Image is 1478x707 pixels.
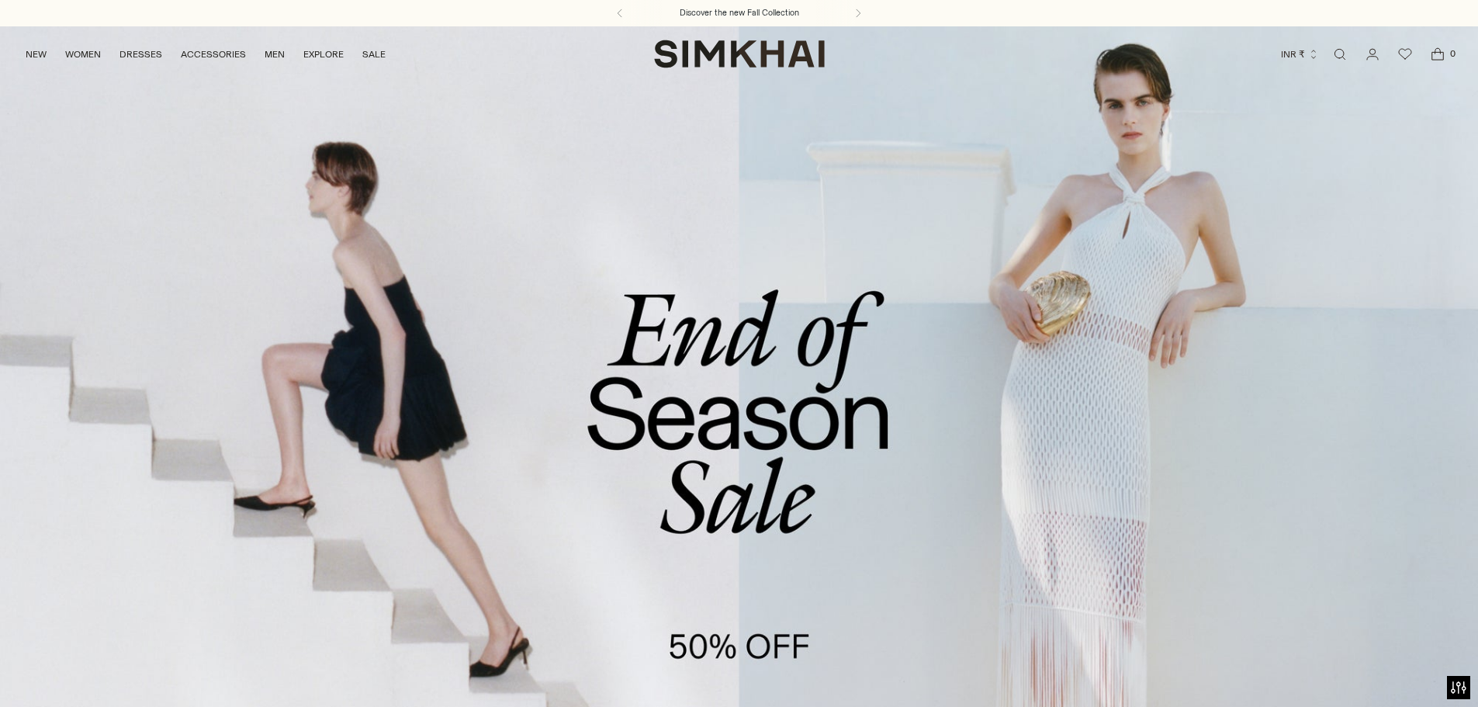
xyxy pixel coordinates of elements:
a: SIMKHAI [654,39,825,69]
a: MEN [265,37,285,71]
a: NEW [26,37,47,71]
a: SALE [362,37,386,71]
a: Go to the account page [1357,39,1388,70]
a: EXPLORE [303,37,344,71]
a: DRESSES [119,37,162,71]
a: Open cart modal [1422,39,1453,70]
button: INR ₹ [1281,37,1319,71]
a: ACCESSORIES [181,37,246,71]
a: WOMEN [65,37,101,71]
span: 0 [1445,47,1459,61]
a: Discover the new Fall Collection [680,7,799,19]
a: Wishlist [1390,39,1421,70]
a: Open search modal [1324,39,1355,70]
